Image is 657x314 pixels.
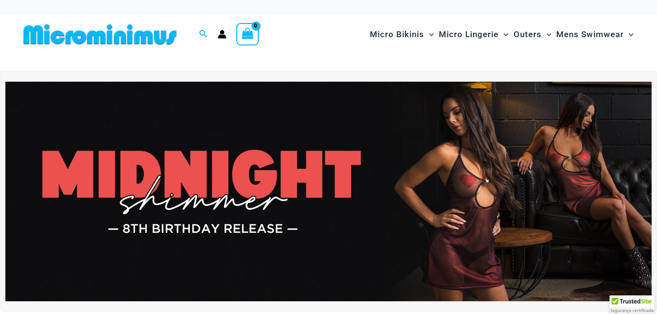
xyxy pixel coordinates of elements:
span: Outers [514,22,542,47]
span: Menu Toggle [424,22,434,47]
a: OutersMenu ToggleMenu Toggle [511,20,554,49]
span: Menu Toggle [542,22,551,47]
img: Midnight Shimmer Red Dress [5,82,652,301]
a: Micro BikinisMenu ToggleMenu Toggle [367,20,436,49]
span: Menu Toggle [498,22,508,47]
a: Search icon link [199,28,208,41]
img: MM SHOP LOGO FLAT [20,23,181,45]
span: Menu Toggle [624,22,634,47]
a: View Shopping Cart, empty [236,23,259,45]
span: Mens Swimwear [556,22,624,47]
nav: Site Navigation [366,18,637,51]
a: Account icon link [218,30,227,39]
div: TrustedSite Certified [610,295,655,314]
a: Micro LingerieMenu ToggleMenu Toggle [436,20,511,49]
span: Micro Lingerie [439,22,498,47]
a: Mens SwimwearMenu ToggleMenu Toggle [554,20,636,49]
span: Micro Bikinis [370,22,424,47]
